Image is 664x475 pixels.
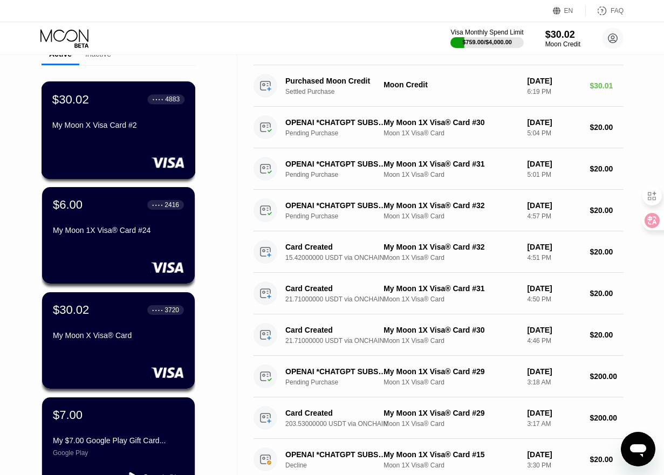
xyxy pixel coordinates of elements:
div: My Moon 1X Visa® Card #24 [53,226,184,235]
div: Moon 1X Visa® Card [384,420,518,428]
div: [DATE] [527,409,581,417]
div: Card Created15.42000000 USDT via ONCHAINMy Moon 1X Visa® Card #32Moon 1X Visa® Card[DATE]4:51 PM$... [254,231,624,273]
div: $7.00 [53,408,83,422]
div: Card Created21.71000000 USDT via ONCHAINMy Moon 1X Visa® Card #31Moon 1X Visa® Card[DATE]4:50 PM$... [254,273,624,314]
div: Moon 1X Visa® Card [384,462,518,469]
div: My Moon 1X Visa® Card #30 [384,118,518,127]
div: $20.00 [590,289,624,298]
div: My Moon 1X Visa® Card #31 [384,160,518,168]
div: ● ● ● ● [152,308,163,312]
div: $20.00 [590,331,624,339]
div: Moon 1X Visa® Card [384,295,518,303]
div: My Moon 1X Visa® Card #29 [384,409,518,417]
div: 4:51 PM [527,254,581,261]
div: Settled Purchase [285,88,395,95]
div: ● ● ● ● [153,98,163,101]
div: [DATE] [527,118,581,127]
div: ● ● ● ● [152,203,163,206]
div: OPENAI *CHATGPT SUBSCR [PHONE_NUMBER] USPending PurchaseMy Moon 1X Visa® Card #32Moon 1X Visa® Ca... [254,190,624,231]
div: My Moon 1X Visa® Card #32 [384,243,518,251]
div: My Moon 1X Visa® Card #29 [384,367,518,376]
div: 4:50 PM [527,295,581,303]
div: Purchased Moon Credit [285,77,387,85]
div: Google Play [53,449,184,457]
div: Purchased Moon CreditSettled PurchaseMoon Credit[DATE]6:19 PM$30.01 [254,65,624,107]
div: My Moon 1X Visa® Card #32 [384,201,518,210]
div: $20.00 [590,247,624,256]
div: Card Created203.53000000 USDT via ONCHAINMy Moon 1X Visa® Card #29Moon 1X Visa® Card[DATE]3:17 AM... [254,397,624,439]
div: [DATE] [527,326,581,334]
div: 6:19 PM [527,88,581,95]
div: Moon Credit [545,40,580,48]
div: $200.00 [590,372,624,381]
div: Pending Purchase [285,212,395,220]
div: 15.42000000 USDT via ONCHAIN [285,254,395,261]
div: 21.71000000 USDT via ONCHAIN [285,337,395,345]
div: Pending Purchase [285,378,395,386]
div: OPENAI *CHATGPT SUBSCR [PHONE_NUMBER] US [285,201,387,210]
div: $20.00 [590,164,624,173]
div: $30.02● ● ● ●4883My Moon X Visa Card #2 [42,82,195,178]
div: Visa Monthly Spend Limit [450,29,523,36]
div: My Moon 1X Visa® Card #31 [384,284,518,293]
div: 21.71000000 USDT via ONCHAIN [285,295,395,303]
div: [DATE] [527,243,581,251]
div: OPENAI *CHATGPT SUBSCR [PHONE_NUMBER] USPending PurchaseMy Moon 1X Visa® Card #31Moon 1X Visa® Ca... [254,148,624,190]
div: [DATE] [527,284,581,293]
div: Moon 1X Visa® Card [384,337,518,345]
div: 2416 [165,201,179,209]
iframe: 用于启动消息传送窗口的按钮，正在对话 [621,432,655,466]
div: $30.02 [52,92,89,106]
div: OPENAI *CHATGPT SUBSCR [PHONE_NUMBER] USPending PurchaseMy Moon 1X Visa® Card #30Moon 1X Visa® Ca... [254,107,624,148]
div: 4:57 PM [527,212,581,220]
div: 4:46 PM [527,337,581,345]
div: Decline [285,462,395,469]
div: EN [564,7,573,15]
div: Moon 1X Visa® Card [384,171,518,178]
div: Card Created [285,409,387,417]
div: $30.02Moon Credit [545,29,580,48]
div: OPENAI *CHATGPT SUBSCR [PHONE_NUMBER] US [285,367,387,376]
div: My Moon X Visa® Card [53,331,184,340]
div: OPENAI *CHATGPT SUBSCR [PHONE_NUMBER] US [285,450,387,459]
div: 3:30 PM [527,462,581,469]
div: $6.00 [53,198,83,212]
div: Card Created [285,284,387,293]
div: $20.00 [590,455,624,464]
div: Pending Purchase [285,171,395,178]
div: Moon 1X Visa® Card [384,378,518,386]
div: $200.00 [590,414,624,422]
div: OPENAI *CHATGPT SUBSCR [PHONE_NUMBER] USPending PurchaseMy Moon 1X Visa® Card #29Moon 1X Visa® Ca... [254,356,624,397]
div: 203.53000000 USDT via ONCHAIN [285,420,395,428]
div: My $7.00 Google Play Gift Card... [53,436,184,445]
div: My Moon X Visa Card #2 [52,121,184,129]
div: Visa Monthly Spend Limit$759.00/$4,000.00 [450,29,523,48]
div: 5:04 PM [527,129,581,137]
div: [DATE] [527,160,581,168]
div: 3:17 AM [527,420,581,428]
div: OPENAI *CHATGPT SUBSCR [PHONE_NUMBER] US [285,118,387,127]
div: $30.01 [590,81,624,90]
div: FAQ [586,5,624,16]
div: My Moon 1X Visa® Card #15 [384,450,518,459]
div: $20.00 [590,206,624,215]
div: 4883 [165,95,180,103]
div: Pending Purchase [285,129,395,137]
div: $30.02● ● ● ●3720My Moon X Visa® Card [42,292,195,389]
div: Card Created [285,326,387,334]
div: 3:18 AM [527,378,581,386]
div: Card Created [285,243,387,251]
div: 5:01 PM [527,171,581,178]
div: $30.02 [53,303,89,317]
div: EN [553,5,586,16]
div: [DATE] [527,450,581,459]
div: [DATE] [527,367,581,376]
div: 3720 [165,306,179,314]
div: $6.00● ● ● ●2416My Moon 1X Visa® Card #24 [42,187,195,284]
div: FAQ [611,7,624,15]
div: [DATE] [527,201,581,210]
div: Card Created21.71000000 USDT via ONCHAINMy Moon 1X Visa® Card #30Moon 1X Visa® Card[DATE]4:46 PM$... [254,314,624,356]
div: $30.02 [545,29,580,40]
div: Moon 1X Visa® Card [384,129,518,137]
div: My Moon 1X Visa® Card #30 [384,326,518,334]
